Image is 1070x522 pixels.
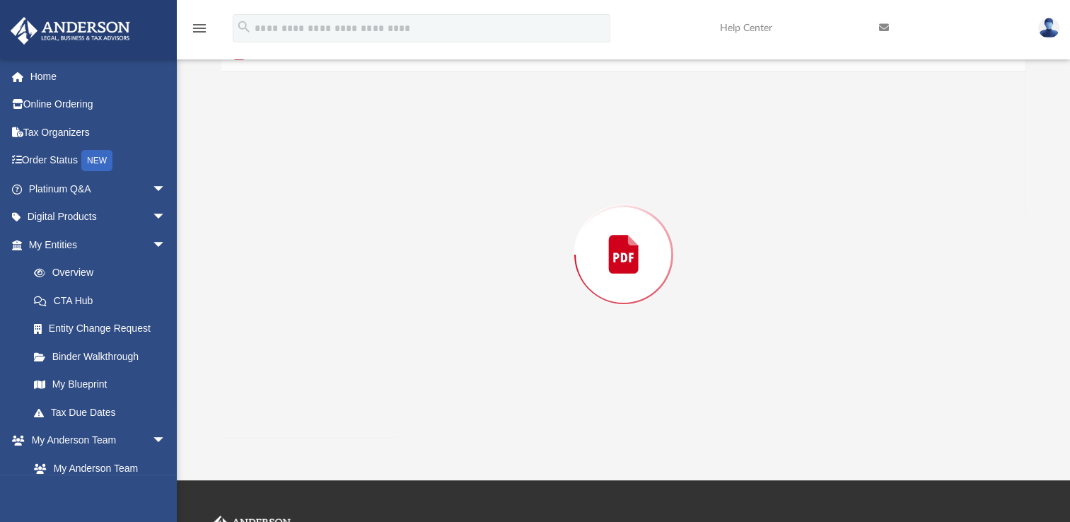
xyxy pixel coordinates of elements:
[221,35,1025,438] div: Preview
[10,146,187,175] a: Order StatusNEW
[191,27,208,37] a: menu
[20,371,180,399] a: My Blueprint
[20,454,173,482] a: My Anderson Team
[152,203,180,232] span: arrow_drop_down
[20,342,187,371] a: Binder Walkthrough
[10,427,180,455] a: My Anderson Teamarrow_drop_down
[10,175,187,203] a: Platinum Q&Aarrow_drop_down
[10,231,187,259] a: My Entitiesarrow_drop_down
[20,259,187,287] a: Overview
[1038,18,1059,38] img: User Pic
[10,118,187,146] a: Tax Organizers
[20,315,187,343] a: Entity Change Request
[20,286,187,315] a: CTA Hub
[236,19,252,35] i: search
[10,203,187,231] a: Digital Productsarrow_drop_down
[191,20,208,37] i: menu
[81,150,112,171] div: NEW
[20,398,187,427] a: Tax Due Dates
[10,91,187,119] a: Online Ordering
[152,427,180,456] span: arrow_drop_down
[6,17,134,45] img: Anderson Advisors Platinum Portal
[152,175,180,204] span: arrow_drop_down
[152,231,180,260] span: arrow_drop_down
[10,62,187,91] a: Home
